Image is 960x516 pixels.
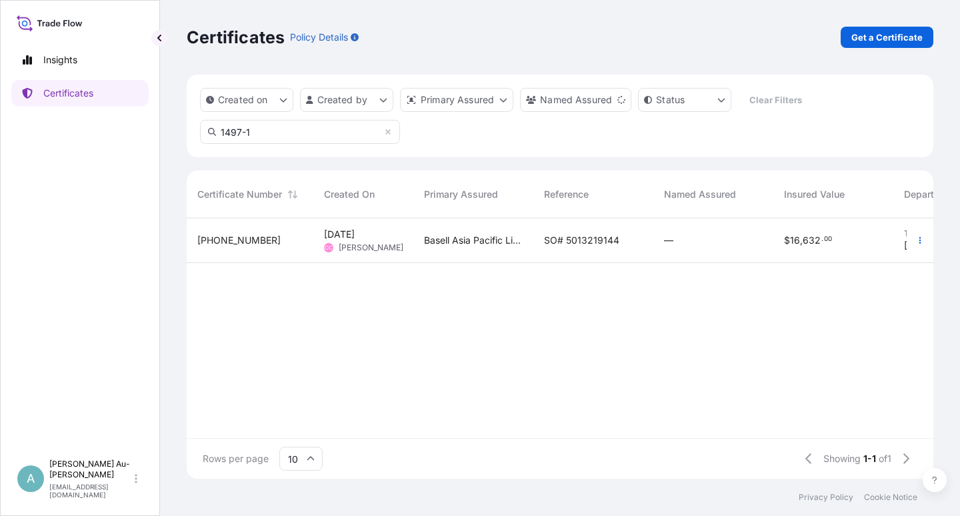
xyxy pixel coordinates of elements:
[904,239,935,252] span: [DATE]
[540,93,612,107] p: Named Assured
[285,186,301,202] button: Sort
[49,459,132,480] p: [PERSON_NAME] Au-[PERSON_NAME]
[638,88,731,112] button: certificateStatus Filter options
[841,27,933,48] a: Get a Certificate
[43,53,77,67] p: Insights
[424,188,498,201] span: Primary Assured
[851,31,923,44] p: Get a Certificate
[200,88,293,112] button: createdOn Filter options
[400,88,513,112] button: distributor Filter options
[200,120,400,144] input: Search Certificate or Reference...
[544,234,619,247] span: SO# 5013219144
[879,452,891,465] span: of 1
[799,492,853,503] a: Privacy Policy
[664,234,673,247] span: —
[43,87,93,100] p: Certificates
[790,236,800,245] span: 16
[864,492,917,503] a: Cookie Notice
[863,452,876,465] span: 1-1
[904,188,948,201] span: Departure
[664,188,736,201] span: Named Assured
[324,188,375,201] span: Created On
[197,188,282,201] span: Certificate Number
[300,88,393,112] button: createdBy Filter options
[324,228,355,241] span: [DATE]
[520,88,631,112] button: cargoOwner Filter options
[187,27,285,48] p: Certificates
[11,80,149,107] a: Certificates
[823,452,861,465] span: Showing
[544,188,589,201] span: Reference
[317,93,368,107] p: Created by
[290,31,348,44] p: Policy Details
[656,93,685,107] p: Status
[824,237,832,242] span: 00
[203,452,269,465] span: Rows per page
[218,93,268,107] p: Created on
[197,234,281,247] span: [PHONE_NUMBER]
[738,89,813,111] button: Clear Filters
[803,236,821,245] span: 632
[784,188,845,201] span: Insured Value
[421,93,494,107] p: Primary Assured
[325,241,333,254] span: CC
[11,47,149,73] a: Insights
[800,236,803,245] span: ,
[424,234,523,247] span: Basell Asia Pacific Limited
[821,237,823,242] span: .
[339,242,403,253] span: [PERSON_NAME]
[784,236,790,245] span: $
[27,472,35,485] span: A
[749,93,802,107] p: Clear Filters
[49,483,132,499] p: [EMAIL_ADDRESS][DOMAIN_NAME]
